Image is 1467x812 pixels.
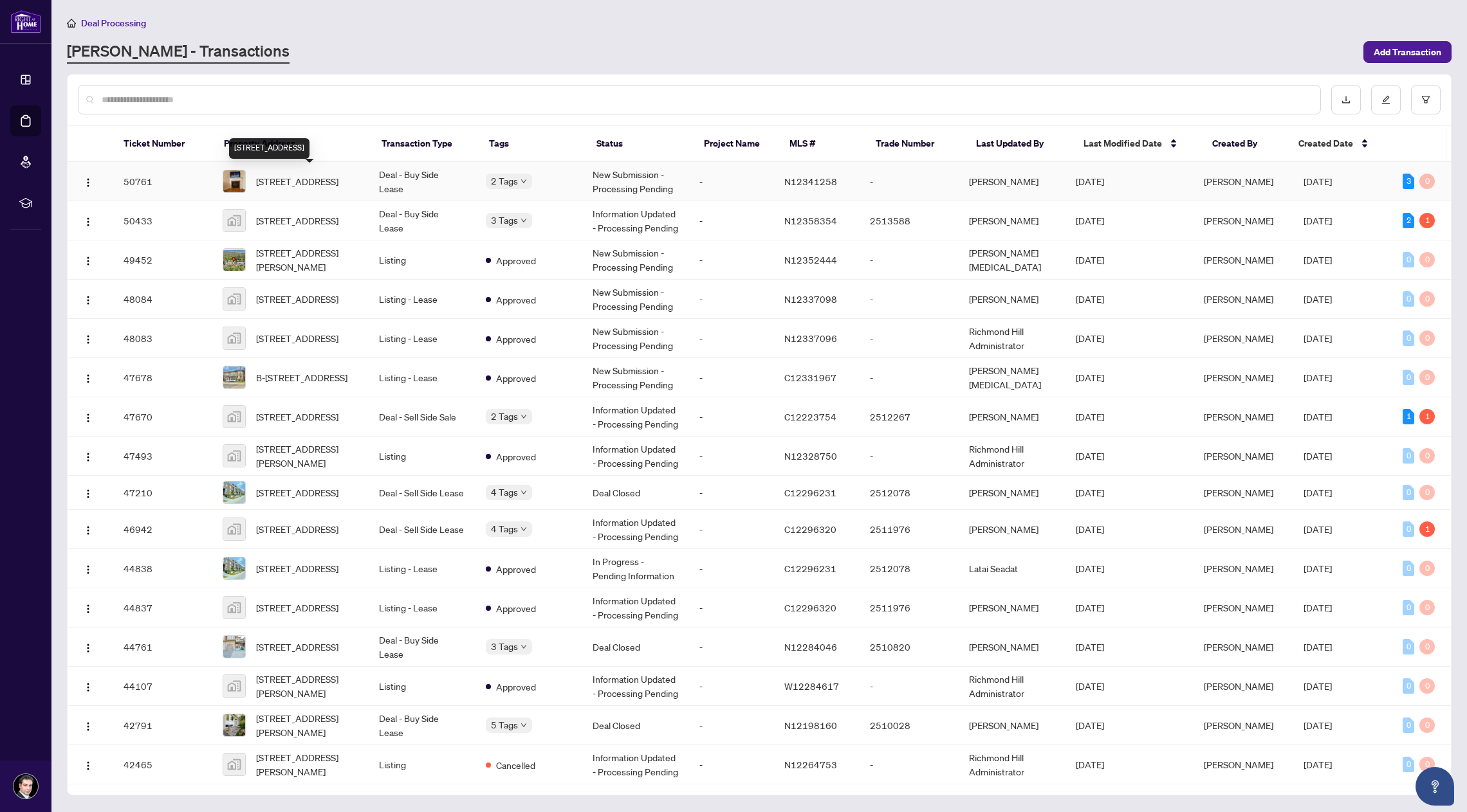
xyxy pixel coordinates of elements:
td: New Submission - Processing Pending [582,280,689,319]
td: - [689,627,775,667]
span: [STREET_ADDRESS] [256,292,338,306]
td: Richmond Hill Administrator [959,667,1066,706]
td: Information Updated - Processing Pending [582,510,689,549]
span: down [521,644,527,650]
td: 2512267 [860,397,959,437]
div: [STREET_ADDRESS] [229,138,309,159]
th: Tags [479,126,586,162]
img: Logo [83,721,93,732]
td: Listing - Lease [369,588,475,627]
span: [PERSON_NAME] [1204,602,1273,613]
span: [PERSON_NAME] [1204,332,1273,344]
th: Status [586,126,694,162]
td: [PERSON_NAME] [959,706,1066,745]
td: - [689,706,775,745]
img: Profile Icon [14,774,38,798]
span: [PERSON_NAME] [1204,563,1273,574]
th: Last Updated By [966,126,1073,162]
div: 0 [1419,252,1435,267]
img: Logo [83,682,93,692]
img: Logo [83,761,93,771]
span: [DATE] [1304,215,1332,226]
td: - [689,201,775,240]
td: Information Updated - Processing Pending [582,437,689,476]
td: Listing - Lease [369,549,475,588]
span: Approved [496,371,536,385]
img: thumbnail-img [223,675,245,697]
td: Deal - Buy Side Lease [369,201,475,240]
button: Logo [78,636,98,657]
span: [DATE] [1304,602,1332,613]
button: Logo [78,406,98,427]
span: [DATE] [1076,176,1104,187]
th: Created Date [1288,126,1389,162]
span: 3 Tags [491,639,518,654]
span: [STREET_ADDRESS] [256,600,338,615]
td: Deal Closed [582,627,689,667]
div: 0 [1403,291,1414,307]
td: - [689,162,775,201]
span: [PERSON_NAME] [1204,719,1273,731]
div: 0 [1419,448,1435,464]
span: [PERSON_NAME] [1204,293,1273,305]
div: 2 [1403,213,1414,228]
div: 1 [1419,409,1435,424]
td: 50433 [113,201,213,240]
span: 2 Tags [491,409,518,424]
span: [STREET_ADDRESS][PERSON_NAME] [256,672,358,700]
td: - [689,358,775,397]
td: [PERSON_NAME] [959,162,1066,201]
span: down [521,722,527,728]
span: Add Transaction [1374,42,1441,62]
td: Listing [369,437,475,476]
td: - [860,319,959,358]
span: [DATE] [1076,254,1104,266]
td: [PERSON_NAME] [959,476,1066,510]
span: Deal Processing [81,17,146,29]
button: Logo [78,558,98,579]
button: Logo [78,715,98,735]
td: 48084 [113,280,213,319]
img: thumbnail-img [223,288,245,310]
div: 0 [1419,330,1435,346]
img: Logo [83,564,93,575]
button: Logo [78,482,98,503]
div: 0 [1403,600,1414,615]
span: [DATE] [1304,332,1332,344]
td: - [689,510,775,549]
span: [DATE] [1076,215,1104,226]
a: [PERSON_NAME] - Transactions [67,41,290,64]
th: Trade Number [865,126,966,162]
td: - [860,162,959,201]
span: B-[STREET_ADDRESS] [256,370,347,384]
td: Information Updated - Processing Pending [582,667,689,706]
span: down [521,526,527,532]
div: 0 [1403,370,1414,385]
td: New Submission - Processing Pending [582,162,689,201]
span: Approved [496,680,536,694]
span: C12296320 [784,523,836,535]
span: edit [1381,95,1390,104]
td: [PERSON_NAME][MEDICAL_DATA] [959,240,1066,280]
td: - [860,358,959,397]
span: [DATE] [1076,719,1104,731]
span: [DATE] [1304,372,1332,383]
button: filter [1411,85,1441,114]
img: Logo [83,452,93,462]
span: C12296231 [784,563,836,574]
td: - [689,437,775,476]
span: 2 Tags [491,174,518,188]
td: 47670 [113,397,213,437]
div: 0 [1403,561,1414,576]
span: Approved [496,253,536,267]
div: 0 [1419,370,1435,385]
button: Logo [78,446,98,466]
th: Project Name [694,126,780,162]
td: - [860,240,959,280]
img: Logo [83,295,93,305]
img: Logo [83,525,93,536]
div: 0 [1419,561,1435,576]
td: [PERSON_NAME] [959,397,1066,437]
span: [DATE] [1304,563,1332,574]
img: thumbnail-img [223,518,245,540]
